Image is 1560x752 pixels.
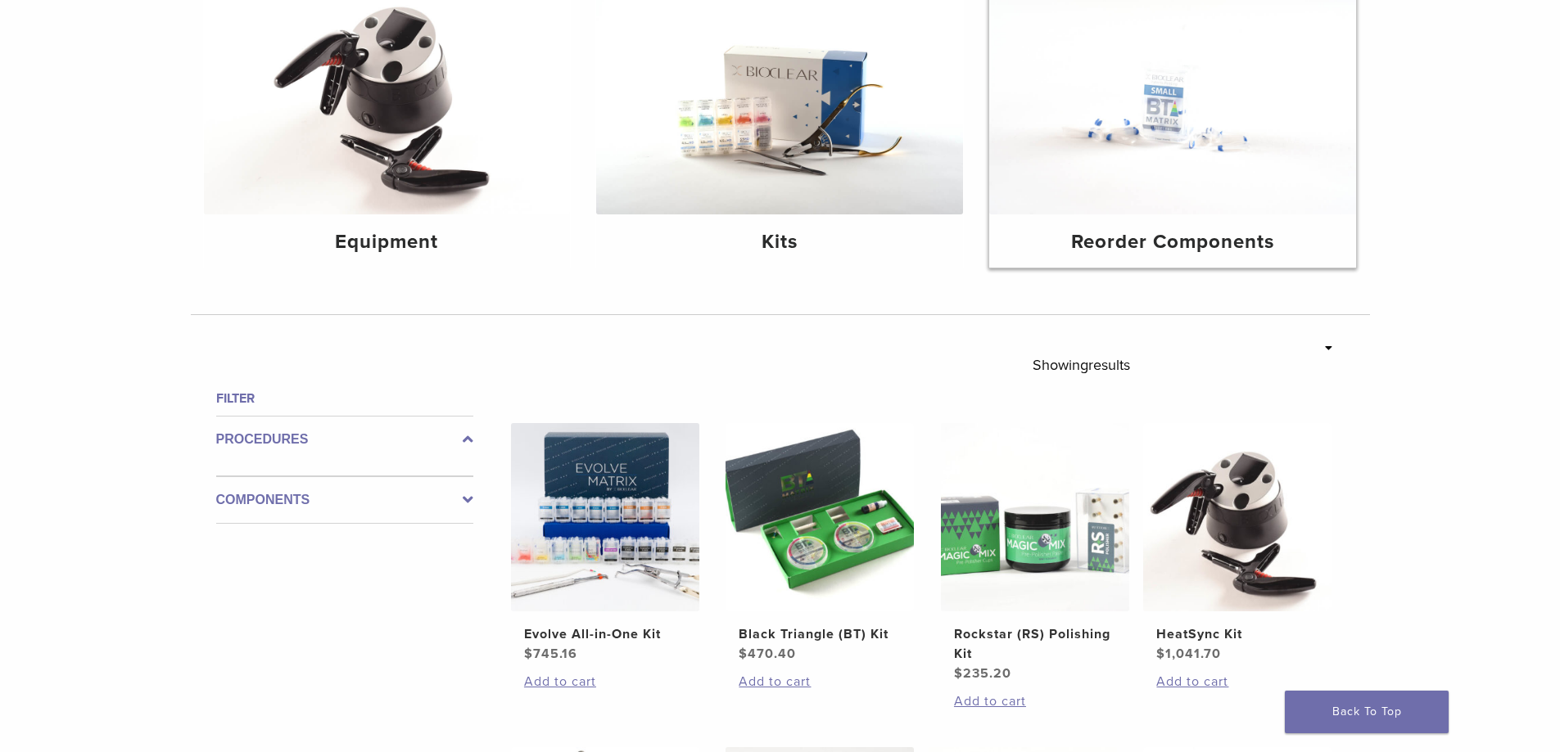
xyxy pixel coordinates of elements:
[524,646,533,662] span: $
[954,665,1011,682] bdi: 235.20
[1156,672,1318,691] a: Add to cart: “HeatSync Kit”
[726,423,914,611] img: Black Triangle (BT) Kit
[216,389,473,408] h4: Filter
[940,423,1131,683] a: Rockstar (RS) Polishing KitRockstar (RS) Polishing Kit $235.20
[1156,646,1221,662] bdi: 1,041.70
[954,624,1116,664] h2: Rockstar (RS) Polishing Kit
[739,624,901,644] h2: Black Triangle (BT) Kit
[1156,624,1318,644] h2: HeatSync Kit
[739,672,901,691] a: Add to cart: “Black Triangle (BT) Kit”
[1033,348,1130,382] p: Showing results
[725,423,916,664] a: Black Triangle (BT) KitBlack Triangle (BT) Kit $470.40
[1156,646,1165,662] span: $
[954,691,1116,711] a: Add to cart: “Rockstar (RS) Polishing Kit”
[524,624,686,644] h2: Evolve All-in-One Kit
[217,227,558,257] h4: Equipment
[511,423,699,611] img: Evolve All-in-One Kit
[609,227,950,257] h4: Kits
[1285,691,1449,733] a: Back To Top
[524,646,577,662] bdi: 745.16
[1002,227,1343,257] h4: Reorder Components
[216,430,473,449] label: Procedures
[739,646,796,662] bdi: 470.40
[524,672,686,691] a: Add to cart: “Evolve All-in-One Kit”
[739,646,748,662] span: $
[216,490,473,510] label: Components
[510,423,701,664] a: Evolve All-in-One KitEvolve All-in-One Kit $745.16
[1143,423,1332,611] img: HeatSync Kit
[941,423,1129,611] img: Rockstar (RS) Polishing Kit
[954,665,963,682] span: $
[1142,423,1333,664] a: HeatSync KitHeatSync Kit $1,041.70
